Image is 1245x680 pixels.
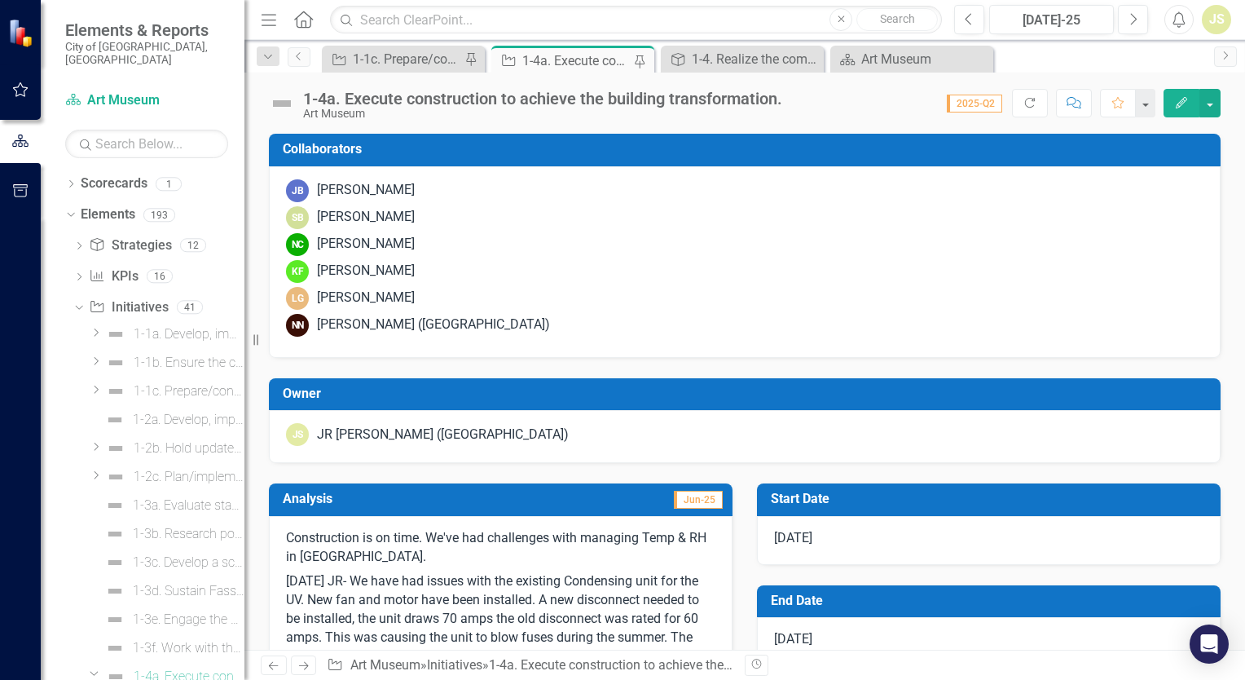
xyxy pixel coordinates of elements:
div: KF [286,260,309,283]
a: 1-3d. Sustain Fassnight Creek per the Fassnight Creek Stewardship Management Plan. [101,578,244,604]
small: City of [GEOGRAPHIC_DATA], [GEOGRAPHIC_DATA] [65,40,228,67]
span: [DATE] [774,631,812,647]
div: 1-3b. Research potential partnerships and collaboration opportunities for outdoor programs. [133,527,244,541]
img: Not Defined [105,496,125,515]
div: 41 [177,300,203,314]
img: Not Defined [105,610,125,629]
div: 1-3d. Sustain Fassnight Creek per the Fassnight Creek Stewardship Management Plan. [133,584,244,598]
span: [DATE] [774,530,812,545]
div: [PERSON_NAME] ([GEOGRAPHIC_DATA]) [317,316,550,334]
input: Search ClearPoint... [330,6,942,34]
span: Elements & Reports [65,20,228,40]
a: Scorecards [81,174,147,193]
h3: Owner [283,386,1212,401]
span: Jun-25 [674,491,723,509]
div: Art Museum [861,49,989,69]
div: [PERSON_NAME] [317,262,415,280]
img: Not Defined [105,581,125,601]
a: 1-3e. Engage the surrounding neighborhoods, the [GEOGRAPHIC_DATA], and other stakeholders for inp... [101,607,244,633]
div: Open Intercom Messenger [1190,625,1229,664]
button: JS [1202,5,1231,34]
div: 1-1c. Prepare/continue improvements to the off-site location for Museum operations and programs. [353,49,460,69]
div: Art Museum [303,108,782,120]
img: Not Defined [106,353,125,373]
div: [PERSON_NAME] [317,181,415,200]
div: NC [286,233,309,256]
a: 1-2b. Hold update sessions to keep the public informed about the Museum with the Director at the ... [102,435,244,461]
h3: Collaborators [283,142,1212,157]
a: 1-3f. Work with the City, surrounding neighborhoods and relevant developers to improve wayfinding... [101,635,244,661]
button: [DATE]-25 [989,5,1114,34]
div: 1-1b. Ensure the continuation of long-standing programs during the closure of the building. [134,355,244,370]
a: Art Museum [350,657,420,673]
div: 1-4a. Execute construction to achieve the building transformation. [489,657,866,673]
img: ClearPoint Strategy [8,19,37,47]
div: 1-1c. Prepare/continue improvements to the off-site location for Museum operations and programs. [134,384,244,399]
div: LG [286,287,309,310]
img: Not Defined [105,638,125,658]
div: 1-3a. Evaluate staffing and physical resources to implement plans. [133,498,244,513]
img: Not Defined [106,439,125,458]
div: 1-3c. Develop a schedule of outdoor programs in the Museum's reopening year. [133,555,244,570]
div: 1-3f. Work with the City, surrounding neighborhoods and relevant developers to improve wayfinding... [133,641,244,656]
a: Art Museum [65,91,228,110]
div: JB [286,179,309,202]
div: 1-4a. Execute construction to achieve the building transformation. [303,90,782,108]
button: Search [856,8,938,31]
a: Initiatives [89,298,168,317]
div: SB [286,206,309,229]
div: 1-2a. Develop, implement, and evaluate a communication plan during closure. [133,413,244,427]
div: 1-2c. Plan/implement a grand reopening that invites the community back to their transformed Museum. [134,470,244,484]
h3: Start Date [771,492,1212,506]
div: 16 [147,270,173,284]
a: KPIs [89,267,138,286]
a: Art Museum [834,49,989,69]
div: 1-4a. Execute construction to achieve the building transformation. [522,51,630,71]
div: [DATE]-25 [995,11,1108,30]
p: [DATE] JR- We have had issues with the existing Condensing unit for the UV. New fan and motor hav... [286,569,715,665]
img: Not Defined [269,91,295,117]
a: 1-2c. Plan/implement a grand reopening that invites the community back to their transformed Museum. [102,464,244,490]
span: 2025-Q2 [947,95,1002,113]
span: Search [880,12,915,25]
div: [PERSON_NAME] [317,289,415,307]
a: 1-4. Realize the comprehensive site plan. [665,49,820,69]
div: [PERSON_NAME] [317,208,415,227]
div: 1-2b. Hold update sessions to keep the public informed about the Museum with the Director at the ... [134,441,244,456]
a: 1-3a. Evaluate staffing and physical resources to implement plans. [101,492,244,519]
div: 1 [156,177,182,191]
div: JR [PERSON_NAME] ([GEOGRAPHIC_DATA]) [317,426,569,444]
a: 1-2a. Develop, implement, and evaluate a communication plan during closure. [101,407,244,433]
a: 1-1c. Prepare/continue improvements to the off-site location for Museum operations and programs. [102,378,244,404]
a: Strategies [89,236,171,255]
a: Elements [81,205,135,224]
p: Construction is on time. We've had challenges with managing Temp & RH in [GEOGRAPHIC_DATA]. [286,529,715,570]
a: 1-1a. Develop, implement, and evaluate offsite programs. [102,321,244,347]
img: Not Defined [106,325,125,344]
a: 1-3b. Research potential partnerships and collaboration opportunities for outdoor programs. [101,521,244,547]
input: Search Below... [65,130,228,158]
h3: Analysis [283,492,502,506]
a: Initiatives [427,657,482,673]
img: Not Defined [105,553,125,572]
a: 1-1c. Prepare/continue improvements to the off-site location for Museum operations and programs. [326,49,460,69]
a: 1-1b. Ensure the continuation of long-standing programs during the closure of the building. [102,350,244,376]
div: » » [327,656,732,675]
div: JS [286,423,309,446]
img: Not Defined [106,382,125,401]
h3: End Date [771,594,1212,608]
img: Not Defined [105,524,125,544]
div: 1-3e. Engage the surrounding neighborhoods, the [GEOGRAPHIC_DATA], and other stakeholders for inp... [133,612,244,627]
img: Not Defined [105,410,125,430]
div: [PERSON_NAME] [317,235,415,254]
div: 12 [180,239,206,253]
div: 1-4. Realize the comprehensive site plan. [692,49,820,69]
a: 1-3c. Develop a schedule of outdoor programs in the Museum's reopening year. [101,550,244,576]
div: 1-1a. Develop, implement, and evaluate offsite programs. [134,327,244,342]
img: Not Defined [106,467,125,487]
div: NN [286,314,309,337]
div: 193 [143,208,175,222]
